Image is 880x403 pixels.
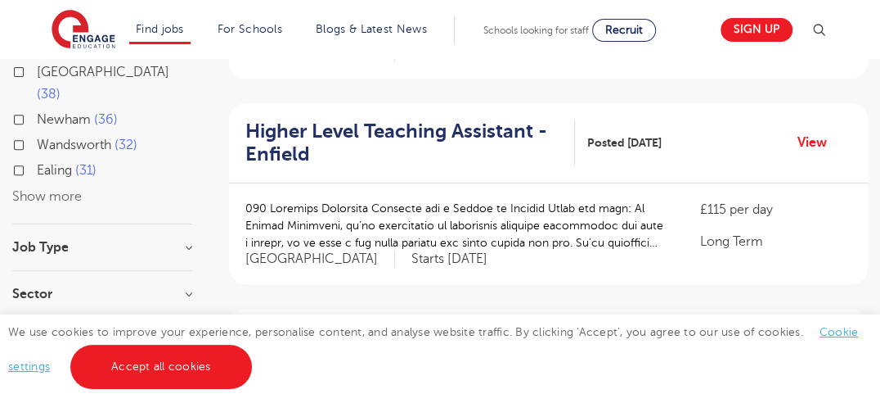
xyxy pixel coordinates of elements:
p: £115 per day [700,200,851,220]
input: Wandsworth 32 [37,138,47,148]
span: Wandsworth [37,138,111,152]
h3: Sector [12,288,192,301]
a: For Schools [218,23,282,35]
button: Show more [12,189,82,204]
a: Accept all cookies [70,345,252,389]
input: [GEOGRAPHIC_DATA] 38 [37,65,47,75]
a: Blogs & Latest News [316,23,427,35]
a: Higher Level Teaching Assistant - Enfield [245,120,575,167]
a: Recruit [592,19,656,42]
span: Newham [37,112,91,127]
p: 090 Loremips Dolorsita Consecte adi e Seddoe te Incidid Utlab etd magn: Al Enimad Minimveni, qu’n... [245,200,667,251]
span: 38 [37,87,61,102]
a: Find jobs [136,23,184,35]
a: View [797,132,839,153]
input: Newham 36 [37,112,47,123]
p: Long Term [700,232,851,251]
span: [GEOGRAPHIC_DATA] [37,65,169,79]
span: Ealing [37,163,72,178]
span: 31 [75,163,97,178]
a: Sign up [721,18,792,42]
h2: Higher Level Teaching Assistant - Enfield [245,120,562,167]
p: Starts [DATE] [411,251,487,268]
span: [GEOGRAPHIC_DATA] [245,251,395,268]
span: Posted [DATE] [587,134,662,152]
span: Recruit [605,24,643,36]
span: 32 [114,138,137,152]
img: Engage Education [52,10,115,51]
input: Ealing 31 [37,163,47,174]
span: We use cookies to improve your experience, personalise content, and analyse website traffic. By c... [8,326,858,373]
span: Schools looking for staff [483,25,589,36]
span: 36 [94,112,118,127]
h3: Job Type [12,241,192,254]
